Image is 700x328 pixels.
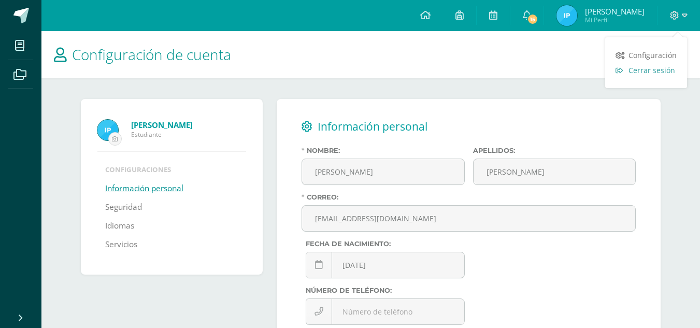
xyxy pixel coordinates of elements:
[302,159,464,184] input: Nombres
[105,235,137,254] a: Servicios
[131,130,246,139] span: Estudiante
[72,45,231,64] span: Configuración de cuenta
[318,119,427,134] span: Información personal
[306,252,464,278] input: Fecha de nacimiento
[527,13,538,25] span: 15
[302,147,465,154] label: Nombre:
[473,147,636,154] label: Apellidos:
[302,193,636,201] label: Correo:
[628,65,675,75] span: Cerrar sesión
[306,240,465,248] label: Fecha de nacimiento:
[474,159,636,184] input: Apellidos
[585,16,645,24] span: Mi Perfil
[306,299,464,324] input: Número de teléfono
[302,206,635,231] input: Correo electrónico
[585,6,645,17] span: [PERSON_NAME]
[628,50,677,60] span: Configuración
[105,217,134,235] a: Idiomas
[105,198,142,217] a: Seguridad
[131,120,246,130] a: [PERSON_NAME]
[105,179,183,198] a: Información personal
[131,120,193,130] strong: [PERSON_NAME]
[556,5,577,26] img: d72ece5849e75a8ab3d9f762b2869359.png
[605,63,687,78] a: Cerrar sesión
[306,287,465,294] label: Número de teléfono:
[97,120,118,140] img: Profile picture of Ingrid Ofelia Perebal Ramos
[105,165,238,174] li: Configuraciones
[605,48,687,63] a: Configuración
